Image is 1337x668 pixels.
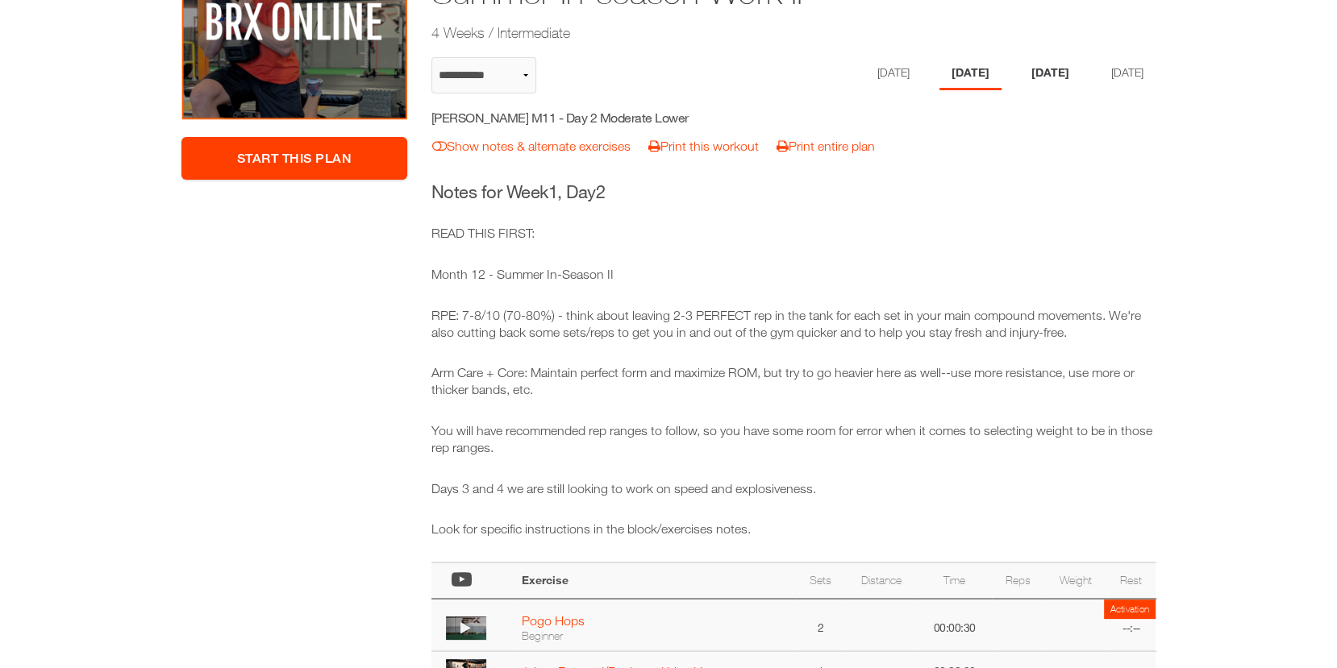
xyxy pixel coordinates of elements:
[865,57,922,90] li: Day 1
[522,613,585,628] a: Pogo Hops
[514,562,796,599] th: Exercise
[431,364,1156,398] p: Arm Care + Core: Maintain perfect form and maximize ROM, but try to go heavier here as well--use ...
[939,57,1002,90] li: Day 2
[796,562,844,599] th: Sets
[431,521,1156,537] p: Look for specific instructions in the block/exercises notes.
[431,422,1156,456] p: You will have recommended rep ranges to follow, so you have some room for error when it comes to ...
[432,139,631,153] a: Show notes & alternate exercises
[181,137,407,180] a: Start This Plan
[1107,599,1156,651] td: --:--
[431,109,719,127] h5: [PERSON_NAME] M11 - Day 2 Moderate Lower
[431,23,1031,43] h2: 4 Weeks / Intermediate
[918,599,992,651] td: 00:00:30
[431,180,1156,205] h3: Notes for Week , Day
[1107,562,1156,599] th: Rest
[1019,57,1081,90] li: Day 3
[648,139,759,153] a: Print this workout
[1045,562,1107,599] th: Weight
[431,225,1156,242] p: READ THIS FIRST:
[845,562,918,599] th: Distance
[431,480,1156,497] p: Days 3 and 4 we are still looking to work on speed and explosiveness.
[446,616,486,639] img: thumbnail.png
[918,562,992,599] th: Time
[431,266,1156,283] p: Month 12 - Summer In-Season II
[1104,600,1156,619] td: Activation
[777,139,875,153] a: Print entire plan
[522,629,788,643] div: Beginner
[548,181,558,202] span: 1
[796,599,844,651] td: 2
[1099,57,1156,90] li: Day 4
[596,181,606,202] span: 2
[992,562,1045,599] th: Reps
[431,307,1156,341] p: RPE: 7-8/10 (70-80%) - think about leaving 2-3 PERFECT rep in the tank for each set in your main ...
